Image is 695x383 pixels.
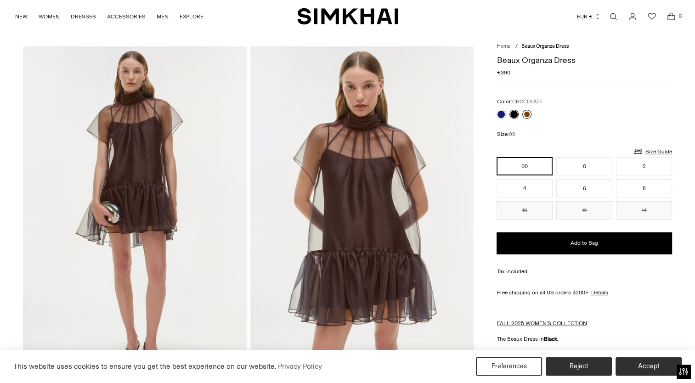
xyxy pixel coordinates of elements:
[497,68,510,77] span: €390
[623,7,642,26] a: Go to the account page
[277,360,323,373] a: Privacy Policy (opens in a new tab)
[497,130,515,139] label: Size:
[556,179,612,197] button: 6
[497,56,672,64] h1: Beaux Organza Dress
[616,201,672,220] button: 14
[497,267,672,276] div: Tax included.
[497,97,542,106] label: Color:
[497,335,672,343] p: The Beaux Dress in
[556,157,612,175] button: 0
[23,46,247,382] img: Beaux Organza Dress
[497,232,672,254] button: Add to Bag
[512,99,542,105] span: CHOCOLATE
[180,6,203,27] a: EXPLORE
[250,46,474,382] img: Beaux Organza Dress
[497,179,553,197] button: 4
[497,157,553,175] button: 00
[157,6,169,27] a: MEN
[543,336,558,342] strong: Black.
[662,7,680,26] a: Open cart modal
[497,288,672,297] div: Free shipping on all US orders $200+
[515,43,517,51] div: /
[15,6,28,27] a: NEW
[571,239,598,247] span: Add to Bag
[616,179,672,197] button: 8
[591,288,608,297] a: Details
[676,12,684,20] span: 0
[297,7,398,25] a: SIMKHAI
[643,7,661,26] a: Wishlist
[556,201,612,220] button: 12
[107,6,146,27] a: ACCESSORIES
[13,362,277,371] span: This website uses cookies to ensure you get the best experience on our website.
[521,43,568,49] span: Beaux Organza Dress
[509,131,515,137] span: 00
[497,201,553,220] button: 10
[633,146,672,157] a: Size Guide
[497,43,510,49] a: Home
[71,6,96,27] a: DRESSES
[476,357,542,376] button: Preferences
[577,6,601,27] button: EUR €
[616,157,672,175] button: 2
[39,6,60,27] a: WOMEN
[497,43,672,51] nav: breadcrumbs
[546,357,612,376] button: Reject
[497,320,587,327] a: FALL 2025 WOMEN'S COLLECTION
[604,7,622,26] a: Open search modal
[616,357,682,376] button: Accept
